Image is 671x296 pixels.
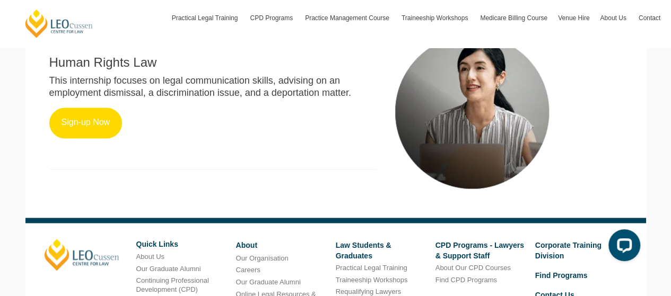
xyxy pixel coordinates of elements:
[45,239,119,271] a: [PERSON_NAME]
[435,241,524,259] a: CPD Programs - Lawyers & Support Staff
[535,241,602,259] a: Corporate Training Division
[336,287,402,295] a: Requalifying Lawyers
[136,240,228,248] h6: Quick Links
[245,3,300,33] a: CPD Programs
[136,252,164,260] a: About Us
[535,271,588,279] a: Find Programs
[396,3,475,33] a: Traineeship Workshops
[49,107,123,138] a: Sign-up Now
[336,241,391,259] a: Law Students & Graduates
[600,225,644,270] iframe: LiveChat chat widget
[236,277,301,285] a: Our Graduate Alumni
[435,263,511,271] a: About Our CPD Courses
[24,8,94,39] a: [PERSON_NAME] Centre for Law
[167,3,245,33] a: Practical Legal Training
[633,3,666,33] a: Contact
[300,3,396,33] a: Practice Management Course
[236,265,260,273] a: Careers
[553,3,595,33] a: Venue Hire
[336,275,408,283] a: Traineeship Workshops
[236,241,257,249] a: About
[475,3,553,33] a: Medicare Billing Course
[236,254,289,262] a: Our Organisation
[595,3,633,33] a: About Us
[336,263,407,271] a: Practical Legal Training
[49,75,377,100] p: This internship focuses on legal communication skills, advising on an employment dismissal, a dis...
[136,264,201,272] a: Our Graduate Alumni
[49,56,377,69] h2: Human Rights Law
[435,275,497,283] a: Find CPD Programs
